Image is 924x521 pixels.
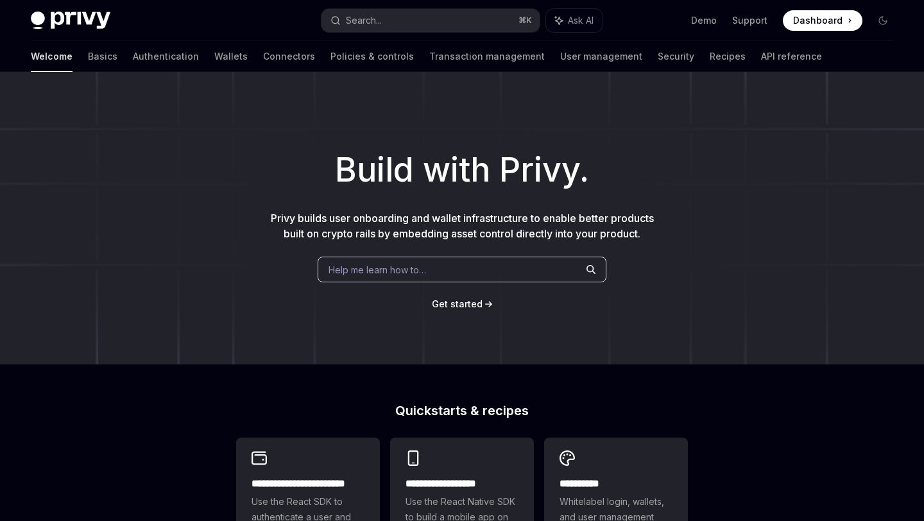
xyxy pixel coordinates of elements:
span: Privy builds user onboarding and wallet infrastructure to enable better products built on crypto ... [271,212,654,240]
a: User management [560,41,642,72]
span: Ask AI [568,14,594,27]
a: Dashboard [783,10,862,31]
a: Demo [691,14,717,27]
a: Recipes [710,41,746,72]
span: Get started [432,298,483,309]
a: Support [732,14,767,27]
a: Wallets [214,41,248,72]
button: Toggle dark mode [873,10,893,31]
span: Help me learn how to… [329,263,426,277]
a: Basics [88,41,117,72]
button: Search...⌘K [321,9,539,32]
img: dark logo [31,12,110,30]
div: Search... [346,13,382,28]
button: Ask AI [546,9,603,32]
a: Security [658,41,694,72]
a: Connectors [263,41,315,72]
a: Welcome [31,41,73,72]
h1: Build with Privy. [21,145,903,195]
span: Dashboard [793,14,843,27]
a: Transaction management [429,41,545,72]
a: Authentication [133,41,199,72]
a: Get started [432,298,483,311]
h2: Quickstarts & recipes [236,404,688,417]
a: Policies & controls [330,41,414,72]
span: ⌘ K [518,15,532,26]
a: API reference [761,41,822,72]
